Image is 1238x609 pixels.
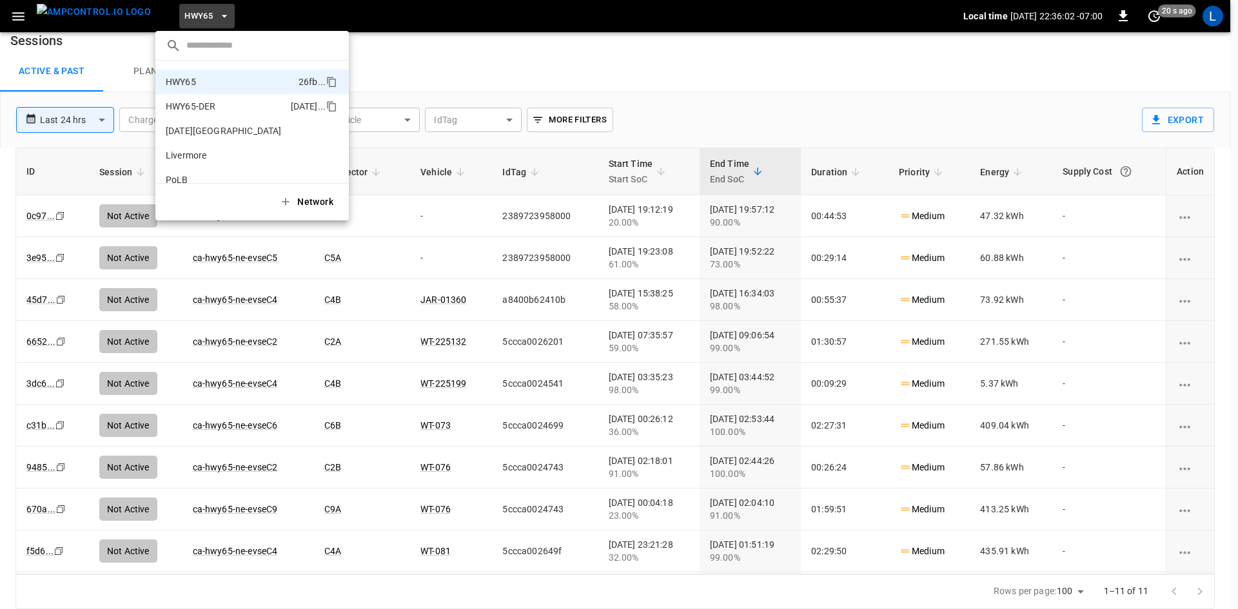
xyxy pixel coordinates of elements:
[166,124,293,137] p: [DATE][GEOGRAPHIC_DATA]
[271,189,344,215] button: Network
[166,149,293,162] p: Livermore
[325,74,339,90] div: copy
[325,99,339,114] div: copy
[166,75,293,88] p: HWY65
[166,100,286,113] p: HWY65-DER
[166,173,291,186] p: PoLB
